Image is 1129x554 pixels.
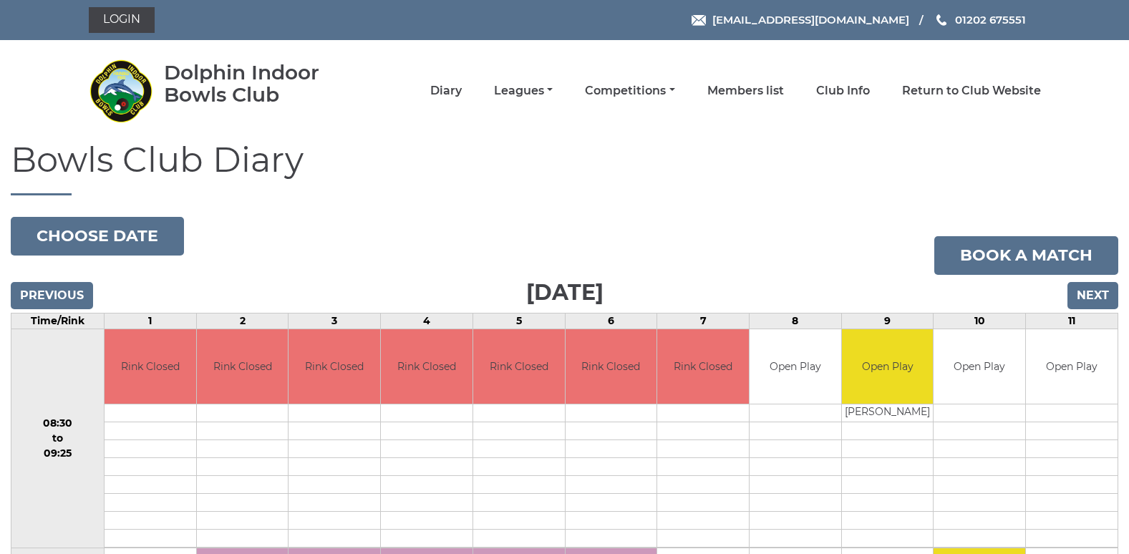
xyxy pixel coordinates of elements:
h1: Bowls Club Diary [11,141,1118,195]
a: Club Info [816,83,870,99]
a: Login [89,7,155,33]
td: Rink Closed [566,329,657,404]
td: [PERSON_NAME] [842,404,934,422]
a: Leagues [494,83,553,99]
td: Rink Closed [197,329,289,404]
td: Open Play [934,329,1025,404]
td: 11 [1026,313,1118,329]
td: Open Play [750,329,841,404]
td: Open Play [842,329,934,404]
td: Rink Closed [381,329,473,404]
td: Rink Closed [289,329,380,404]
td: Rink Closed [105,329,196,404]
a: Diary [430,83,462,99]
td: 2 [196,313,289,329]
img: Phone us [936,14,946,26]
td: 1 [104,313,196,329]
td: 3 [289,313,381,329]
td: Time/Rink [11,313,105,329]
td: 9 [841,313,934,329]
a: Email [EMAIL_ADDRESS][DOMAIN_NAME] [692,11,909,28]
td: 4 [381,313,473,329]
button: Choose date [11,217,184,256]
input: Previous [11,282,93,309]
img: Dolphin Indoor Bowls Club [89,59,153,123]
td: Open Play [1026,329,1118,404]
a: Return to Club Website [902,83,1041,99]
input: Next [1067,282,1118,309]
td: 08:30 to 09:25 [11,329,105,548]
td: Rink Closed [657,329,749,404]
td: 8 [750,313,842,329]
td: Rink Closed [473,329,565,404]
a: Members list [707,83,784,99]
td: 10 [934,313,1026,329]
a: Phone us 01202 675551 [934,11,1026,28]
span: [EMAIL_ADDRESS][DOMAIN_NAME] [712,13,909,26]
td: 7 [657,313,750,329]
a: Book a match [934,236,1118,275]
td: 6 [565,313,657,329]
div: Dolphin Indoor Bowls Club [164,62,361,106]
span: 01202 675551 [955,13,1026,26]
td: 5 [473,313,565,329]
a: Competitions [585,83,674,99]
img: Email [692,15,706,26]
